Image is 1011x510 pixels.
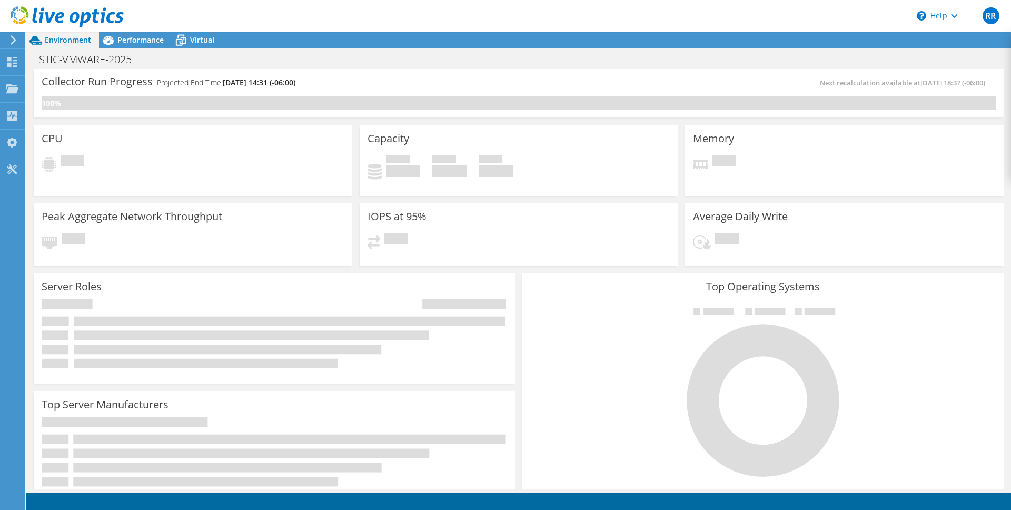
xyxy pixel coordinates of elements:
[983,7,999,24] span: RR
[479,165,513,177] h4: 0 GiB
[157,77,295,89] h4: Projected End Time:
[432,155,456,165] span: Free
[917,11,926,21] svg: \n
[42,133,63,144] h3: CPU
[42,281,102,292] h3: Server Roles
[42,399,168,410] h3: Top Server Manufacturers
[386,165,420,177] h4: 0 GiB
[820,78,990,87] span: Next recalculation available at
[42,211,222,222] h3: Peak Aggregate Network Throughput
[693,133,734,144] h3: Memory
[368,133,409,144] h3: Capacity
[432,165,467,177] h4: 0 GiB
[715,233,739,247] span: Pending
[368,211,427,222] h3: IOPS at 95%
[386,155,410,165] span: Used
[712,155,736,169] span: Pending
[530,281,996,292] h3: Top Operating Systems
[34,54,148,65] h1: STIC-VMWARE-2025
[62,233,85,247] span: Pending
[920,78,985,87] span: [DATE] 18:37 (-06:00)
[479,155,502,165] span: Total
[117,35,164,45] span: Performance
[45,35,91,45] span: Environment
[223,77,295,87] span: [DATE] 14:31 (-06:00)
[190,35,214,45] span: Virtual
[693,211,788,222] h3: Average Daily Write
[384,233,408,247] span: Pending
[61,155,84,169] span: Pending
